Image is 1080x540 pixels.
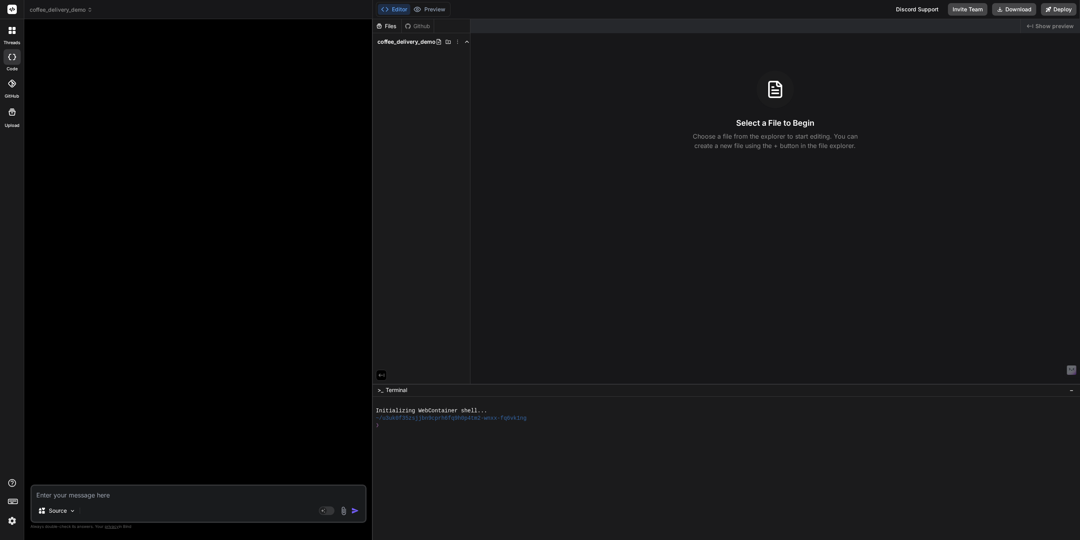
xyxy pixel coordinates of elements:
span: Initializing WebContainer shell... [376,407,487,415]
img: settings [5,514,19,528]
span: − [1069,386,1074,394]
span: Terminal [386,386,407,394]
span: >_ [377,386,383,394]
span: Show preview [1035,22,1074,30]
button: − [1068,384,1075,396]
span: privacy [105,524,119,529]
label: code [7,66,18,72]
div: Files [373,22,401,30]
label: Upload [5,122,20,129]
label: GitHub [5,93,19,100]
img: attachment [339,506,348,515]
h3: Select a File to Begin [736,118,814,128]
span: coffee_delivery_demo [377,38,436,46]
div: Github [402,22,434,30]
button: Editor [378,4,410,15]
p: Source [49,507,67,515]
button: Deploy [1041,3,1076,16]
div: Discord Support [891,3,943,16]
button: Invite Team [948,3,987,16]
span: ❯ [376,422,379,429]
label: threads [4,39,20,46]
p: Always double-check its answers. Your in Bind [30,523,367,530]
p: Choose a file from the explorer to start editing. You can create a new file using the + button in... [688,132,863,150]
button: Download [992,3,1036,16]
img: Pick Models [69,508,76,514]
span: coffee_delivery_demo [30,6,93,14]
span: ~/u3uk0f35zsjjbn9cprh6fq9h0p4tm2-wnxx-fq6vk1ng [376,415,527,422]
img: icon [351,507,359,515]
button: Preview [410,4,449,15]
